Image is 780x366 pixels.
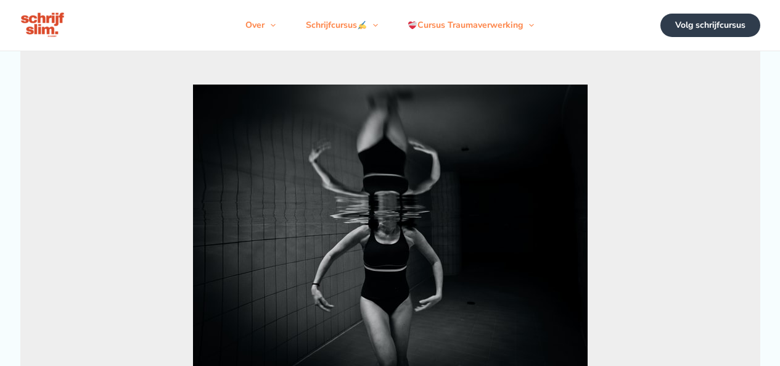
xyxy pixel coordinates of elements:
[408,21,417,30] img: ❤️‍🩹
[291,7,393,44] a: SchrijfcursusMenu schakelen
[20,11,66,40] img: schrijfcursus schrijfslim academy
[393,7,549,44] a: Cursus TraumaverwerkingMenu schakelen
[231,7,549,44] nav: Navigatie op de site: Menu
[367,7,378,44] span: Menu schakelen
[523,7,534,44] span: Menu schakelen
[358,21,366,30] img: ✍️
[265,7,276,44] span: Menu schakelen
[660,14,760,37] a: Volg schrijfcursus
[231,7,290,44] a: OverMenu schakelen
